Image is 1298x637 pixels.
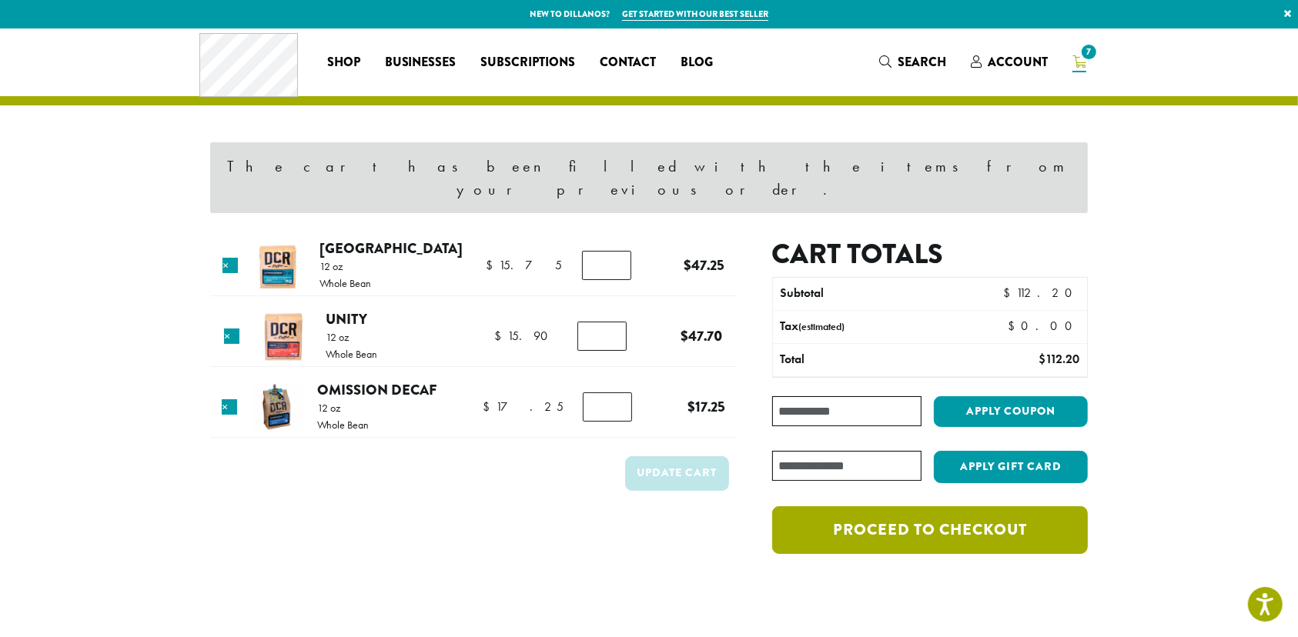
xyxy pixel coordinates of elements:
[583,392,632,422] input: Product quantity
[326,332,377,342] p: 12 oz
[898,53,946,71] span: Search
[319,261,371,272] p: 12 oz
[934,396,1088,428] button: Apply coupon
[318,402,370,413] p: 12 oz
[773,344,962,376] th: Total
[684,255,691,275] span: $
[1079,42,1099,62] span: 7
[773,278,962,310] th: Subtotal
[625,456,729,491] button: Update cart
[326,308,367,329] a: Unity
[681,325,723,346] bdi: 47.70
[934,451,1088,483] button: Apply Gift Card
[318,419,370,430] p: Whole Bean
[385,53,457,72] span: Businesses
[486,257,499,273] span: $
[988,53,1048,71] span: Account
[681,53,714,72] span: Blog
[319,278,371,288] p: Whole Bean
[222,258,238,273] a: Remove this item
[483,399,564,415] bdi: 17.25
[772,238,1088,271] h2: Cart totals
[494,328,507,344] span: $
[773,311,995,343] th: Tax
[867,49,958,75] a: Search
[772,506,1088,554] a: Proceed to checkout
[483,399,496,415] span: $
[224,329,239,344] a: Remove this item
[1008,318,1079,334] bdi: 0.00
[1003,285,1016,301] span: $
[577,322,627,351] input: Product quantity
[687,396,725,417] bdi: 17.25
[1003,285,1079,301] bdi: 112.20
[210,142,1088,213] div: The cart has been filled with the items from your previous order.
[319,238,463,258] a: [GEOGRAPHIC_DATA]
[258,312,308,362] img: Unity by Dillanos Coffee Roasters
[253,383,303,433] img: Omission Decaf by DCR Coffee
[486,257,562,273] bdi: 15.75
[1039,351,1045,367] span: $
[253,242,303,292] img: La Familia Guzman by Dillanos Coffee Roasters
[315,50,373,75] a: Shop
[1039,351,1079,367] bdi: 112.20
[684,255,724,275] bdi: 47.25
[327,53,360,72] span: Shop
[222,399,237,415] a: Remove this item
[1008,318,1021,334] span: $
[681,325,689,346] span: $
[494,328,555,344] bdi: 15.90
[582,251,631,280] input: Product quantity
[318,379,437,400] a: Omission Decaf
[481,53,576,72] span: Subscriptions
[326,349,377,359] p: Whole Bean
[687,396,695,417] span: $
[799,320,845,333] small: (estimated)
[622,8,768,21] a: Get started with our best seller
[600,53,657,72] span: Contact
